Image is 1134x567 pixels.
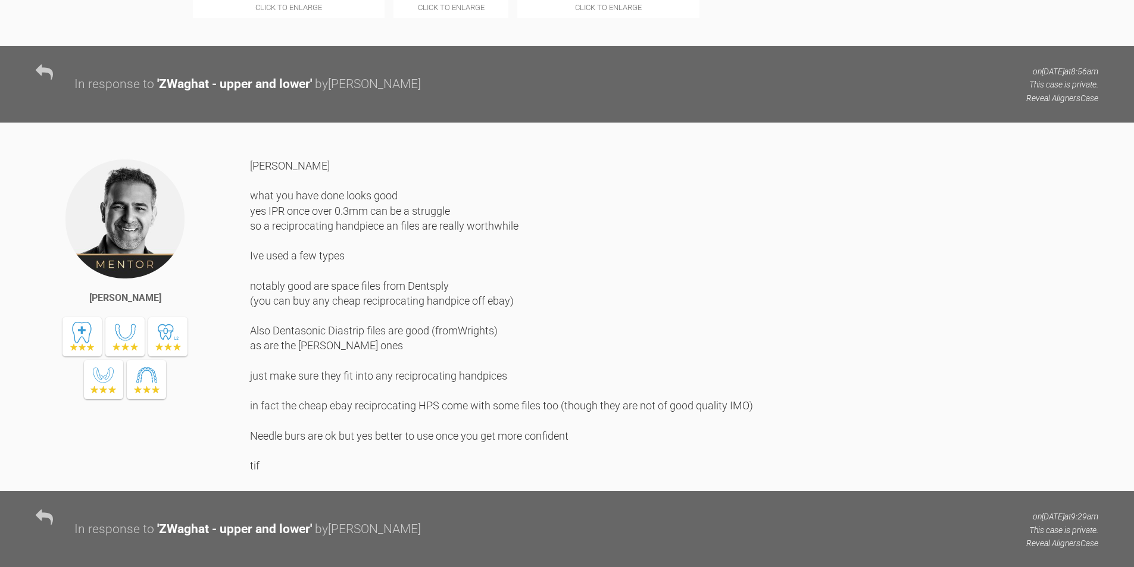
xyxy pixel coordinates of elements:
[74,74,154,95] div: In response to
[1026,524,1098,537] p: This case is private.
[315,519,421,540] div: by [PERSON_NAME]
[1026,92,1098,105] p: Reveal Aligners Case
[1026,510,1098,523] p: on [DATE] at 9:29am
[157,74,312,95] div: ' ZWaghat - upper and lower '
[157,519,312,540] div: ' ZWaghat - upper and lower '
[1026,78,1098,91] p: This case is private.
[1026,537,1098,550] p: Reveal Aligners Case
[89,290,161,306] div: [PERSON_NAME]
[1026,65,1098,78] p: on [DATE] at 8:56am
[250,158,1098,473] div: [PERSON_NAME] what you have done looks good yes IPR once over 0.3mm can be a struggle so a recipr...
[74,519,154,540] div: In response to
[315,74,421,95] div: by [PERSON_NAME]
[64,158,186,280] img: Tif Qureshi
